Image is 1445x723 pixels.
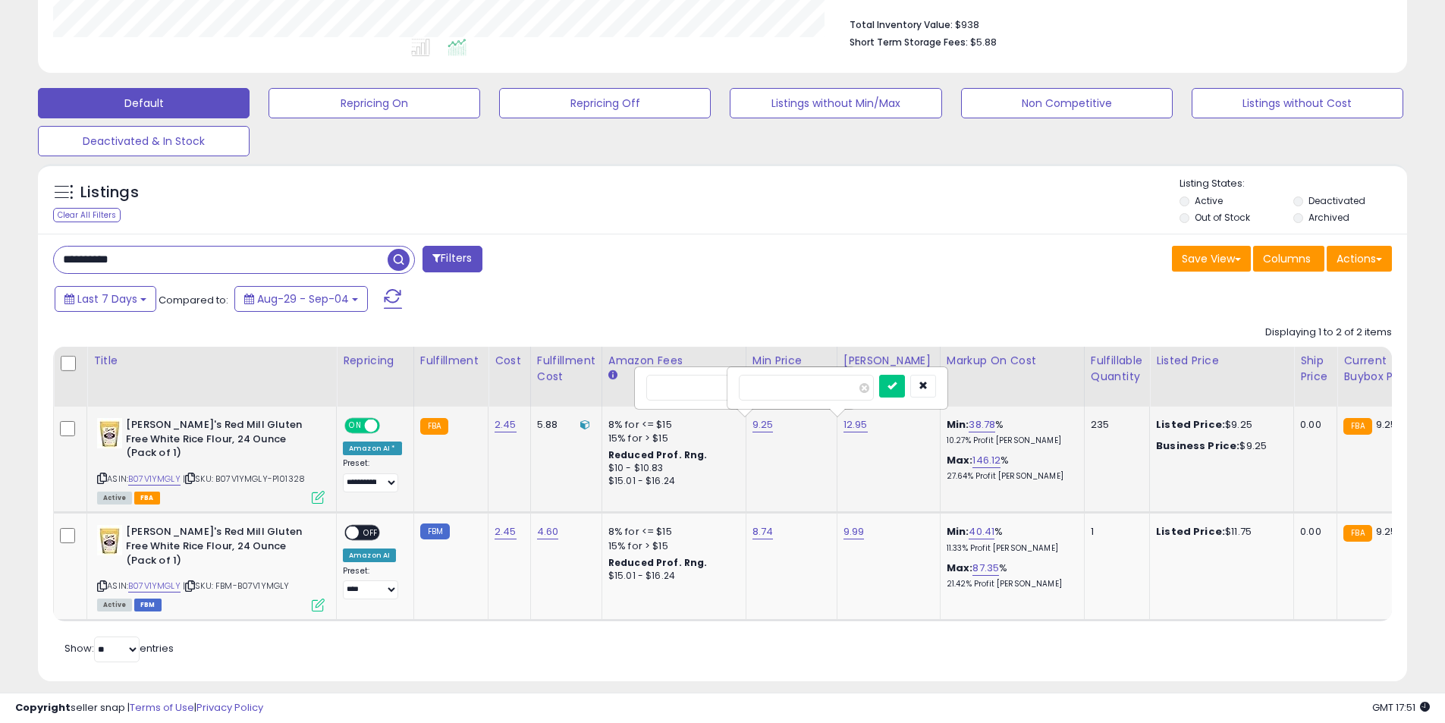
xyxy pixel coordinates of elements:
a: 2.45 [495,524,517,539]
div: $11.75 [1156,525,1282,539]
span: 2025-09-13 17:51 GMT [1372,700,1430,715]
b: Total Inventory Value: [850,18,953,31]
button: Non Competitive [961,88,1173,118]
a: B07V1YMGLY [128,580,181,593]
small: FBA [420,418,448,435]
div: Listed Price [1156,353,1287,369]
button: Repricing On [269,88,480,118]
span: All listings currently available for purchase on Amazon [97,492,132,505]
small: FBA [1343,525,1371,542]
small: FBM [420,523,450,539]
div: Markup on Cost [947,353,1078,369]
b: Max: [947,453,973,467]
div: 5.88 [537,418,590,432]
span: 9.25 [1376,417,1397,432]
b: Reduced Prof. Rng. [608,556,708,569]
b: Reduced Prof. Rng. [608,448,708,461]
div: ASIN: [97,525,325,609]
a: 2.45 [495,417,517,432]
div: Amazon AI * [343,442,402,455]
a: 8.74 [752,524,774,539]
b: [PERSON_NAME]'s Red Mill Gluten Free White Rice Flour, 24 Ounce (Pack of 1) [126,418,310,464]
div: Displaying 1 to 2 of 2 items [1265,325,1392,340]
div: 0.00 [1300,525,1325,539]
div: $9.25 [1156,439,1282,453]
button: Save View [1172,246,1251,272]
label: Active [1195,194,1223,207]
div: 0.00 [1300,418,1325,432]
a: 12.95 [843,417,868,432]
div: % [947,561,1073,589]
span: Compared to: [159,293,228,307]
div: Title [93,353,330,369]
div: % [947,454,1073,482]
button: Actions [1327,246,1392,272]
a: 38.78 [969,417,995,432]
div: Repricing [343,353,407,369]
b: Listed Price: [1156,417,1225,432]
span: Columns [1263,251,1311,266]
span: Show: entries [64,641,174,655]
a: 9.25 [752,417,774,432]
div: [PERSON_NAME] [843,353,934,369]
p: 27.64% Profit [PERSON_NAME] [947,471,1073,482]
th: The percentage added to the cost of goods (COGS) that forms the calculator for Min & Max prices. [940,347,1084,407]
div: Current Buybox Price [1343,353,1421,385]
div: % [947,525,1073,553]
div: 8% for <= $15 [608,525,734,539]
a: B07V1YMGLY [128,473,181,486]
img: 414HoS5mt7L._SL40_.jpg [97,418,122,448]
button: Last 7 Days [55,286,156,312]
div: ASIN: [97,418,325,502]
b: Min: [947,524,969,539]
a: Terms of Use [130,700,194,715]
p: Listing States: [1180,177,1407,191]
button: Repricing Off [499,88,711,118]
div: Clear All Filters [53,208,121,222]
div: $9.25 [1156,418,1282,432]
a: 4.60 [537,524,559,539]
label: Out of Stock [1195,211,1250,224]
span: FBM [134,599,162,611]
div: 1 [1091,525,1138,539]
p: 21.42% Profit [PERSON_NAME] [947,579,1073,589]
a: 9.99 [843,524,865,539]
div: 235 [1091,418,1138,432]
span: ON [346,420,365,432]
img: 414HoS5mt7L._SL40_.jpg [97,525,122,555]
div: seller snap | | [15,701,263,715]
button: Listings without Cost [1192,88,1403,118]
a: Privacy Policy [196,700,263,715]
div: $10 - $10.83 [608,462,734,475]
span: FBA [134,492,160,505]
b: Max: [947,561,973,575]
button: Deactivated & In Stock [38,126,250,156]
div: 15% for > $15 [608,432,734,445]
span: $5.88 [970,35,997,49]
div: Cost [495,353,524,369]
span: OFF [378,420,402,432]
div: $15.01 - $16.24 [608,475,734,488]
h5: Listings [80,182,139,203]
b: Short Term Storage Fees: [850,36,968,49]
div: Fulfillment Cost [537,353,595,385]
button: Listings without Min/Max [730,88,941,118]
small: Amazon Fees. [608,369,617,382]
div: % [947,418,1073,446]
div: Preset: [343,566,402,600]
button: Aug-29 - Sep-04 [234,286,368,312]
div: Ship Price [1300,353,1330,385]
b: Listed Price: [1156,524,1225,539]
b: Business Price: [1156,439,1239,453]
li: $938 [850,14,1381,33]
b: [PERSON_NAME]'s Red Mill Gluten Free White Rice Flour, 24 Ounce (Pack of 1) [126,525,310,571]
a: 87.35 [972,561,999,576]
div: 15% for > $15 [608,539,734,553]
div: Amazon AI [343,549,396,562]
a: 40.41 [969,524,994,539]
strong: Copyright [15,700,71,715]
b: Min: [947,417,969,432]
span: All listings currently available for purchase on Amazon [97,599,132,611]
button: Columns [1253,246,1324,272]
p: 11.33% Profit [PERSON_NAME] [947,543,1073,554]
